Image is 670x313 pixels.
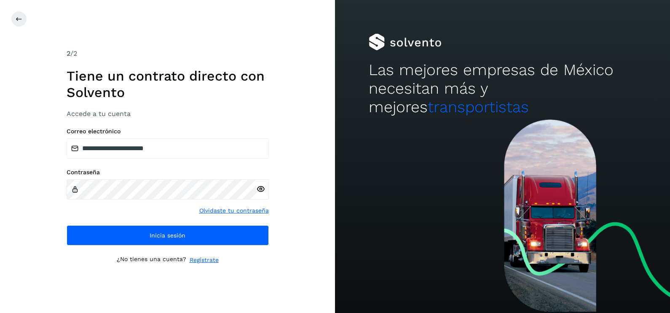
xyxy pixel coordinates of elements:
a: Olvidaste tu contraseña [199,206,269,215]
button: Inicia sesión [67,225,269,246]
p: ¿No tienes una cuenta? [117,256,186,264]
span: Inicia sesión [150,232,185,238]
a: Regístrate [190,256,219,264]
span: 2 [67,49,70,57]
h3: Accede a tu cuenta [67,110,269,118]
h2: Las mejores empresas de México necesitan más y mejores [369,61,637,117]
span: transportistas [428,98,529,116]
label: Contraseña [67,169,269,176]
h1: Tiene un contrato directo con Solvento [67,68,269,100]
div: /2 [67,49,269,59]
label: Correo electrónico [67,128,269,135]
